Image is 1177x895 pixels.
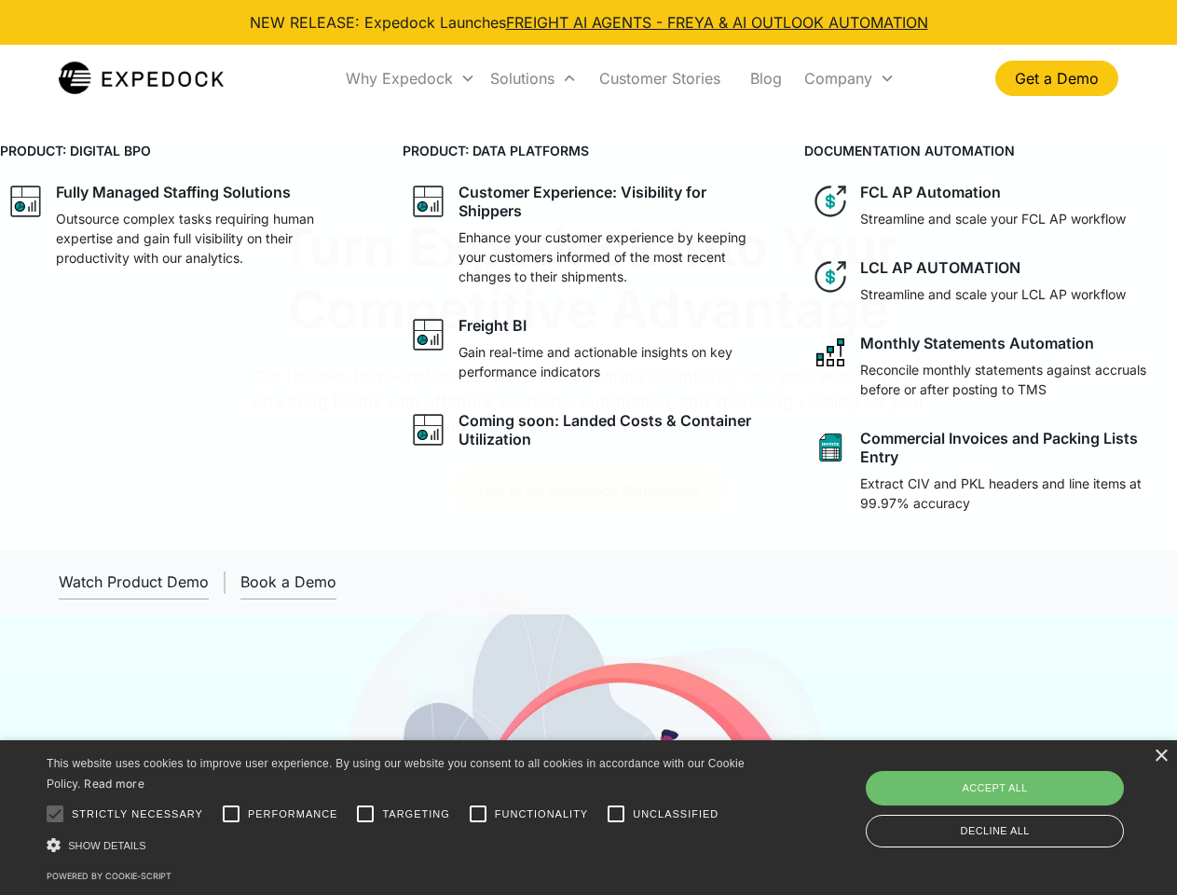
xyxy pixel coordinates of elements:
[56,209,365,268] p: Outsource complex tasks requiring human expertise and gain full visibility on their productivity ...
[458,342,768,381] p: Gain real-time and actionable insights on key performance indicators
[860,474,1170,513] p: Extract CIV and PKL headers and line items at 99.97% accuracy
[812,429,849,466] img: sheet icon
[68,840,146,851] span: Show details
[403,404,775,456] a: graph iconComing soon: Landed Costs & Container Utilization
[59,572,209,591] div: Watch Product Demo
[483,47,584,110] div: Solutions
[250,11,928,34] div: NEW RELEASE: Expedock Launches
[490,69,554,88] div: Solutions
[47,757,745,792] span: This website uses cookies to improve user experience. By using our website you consent to all coo...
[860,209,1126,228] p: Streamline and scale your FCL AP workflow
[403,175,775,294] a: graph iconCustomer Experience: Visibility for ShippersEnhance your customer experience by keeping...
[403,309,775,389] a: graph iconFreight BIGain real-time and actionable insights on key performance indicators
[458,227,768,286] p: Enhance your customer experience by keeping your customers informed of the most recent changes to...
[59,565,209,599] a: open lightbox
[47,835,751,855] div: Show details
[860,284,1126,304] p: Streamline and scale your LCL AP workflow
[403,141,775,160] h4: PRODUCT: DATA PLATFORMS
[506,13,928,32] a: FREIGHT AI AGENTS - FREYA & AI OUTLOOK AUTOMATION
[860,429,1170,466] div: Commercial Invoices and Packing Lists Entry
[633,806,719,822] span: Unclassified
[804,326,1177,406] a: network like iconMonthly Statements AutomationReconcile monthly statements against accruals befor...
[382,806,449,822] span: Targeting
[59,60,224,97] a: home
[584,47,735,110] a: Customer Stories
[804,251,1177,311] a: dollar iconLCL AP AUTOMATIONStreamline and scale your LCL AP workflow
[59,60,224,97] img: Expedock Logo
[812,334,849,371] img: network like icon
[240,565,336,599] a: Book a Demo
[346,69,453,88] div: Why Expedock
[860,360,1170,399] p: Reconcile monthly statements against accruals before or after posting to TMS
[410,183,447,220] img: graph icon
[804,69,872,88] div: Company
[458,411,768,448] div: Coming soon: Landed Costs & Container Utilization
[804,141,1177,160] h4: DOCUMENTATION AUTOMATION
[458,183,768,220] div: Customer Experience: Visibility for Shippers
[495,806,588,822] span: Functionality
[797,47,902,110] div: Company
[7,183,45,220] img: graph icon
[458,316,527,335] div: Freight BI
[804,421,1177,520] a: sheet iconCommercial Invoices and Packing Lists EntryExtract CIV and PKL headers and line items a...
[867,694,1177,895] iframe: Chat Widget
[84,777,144,791] a: Read more
[804,175,1177,236] a: dollar iconFCL AP AutomationStreamline and scale your FCL AP workflow
[248,806,338,822] span: Performance
[860,183,1001,201] div: FCL AP Automation
[72,806,203,822] span: Strictly necessary
[240,572,336,591] div: Book a Demo
[410,316,447,353] img: graph icon
[47,871,171,881] a: Powered by cookie-script
[735,47,797,110] a: Blog
[812,183,849,220] img: dollar icon
[995,61,1118,96] a: Get a Demo
[410,411,447,448] img: graph icon
[56,183,291,201] div: Fully Managed Staffing Solutions
[812,258,849,296] img: dollar icon
[860,334,1094,352] div: Monthly Statements Automation
[338,47,483,110] div: Why Expedock
[860,258,1020,277] div: LCL AP AUTOMATION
